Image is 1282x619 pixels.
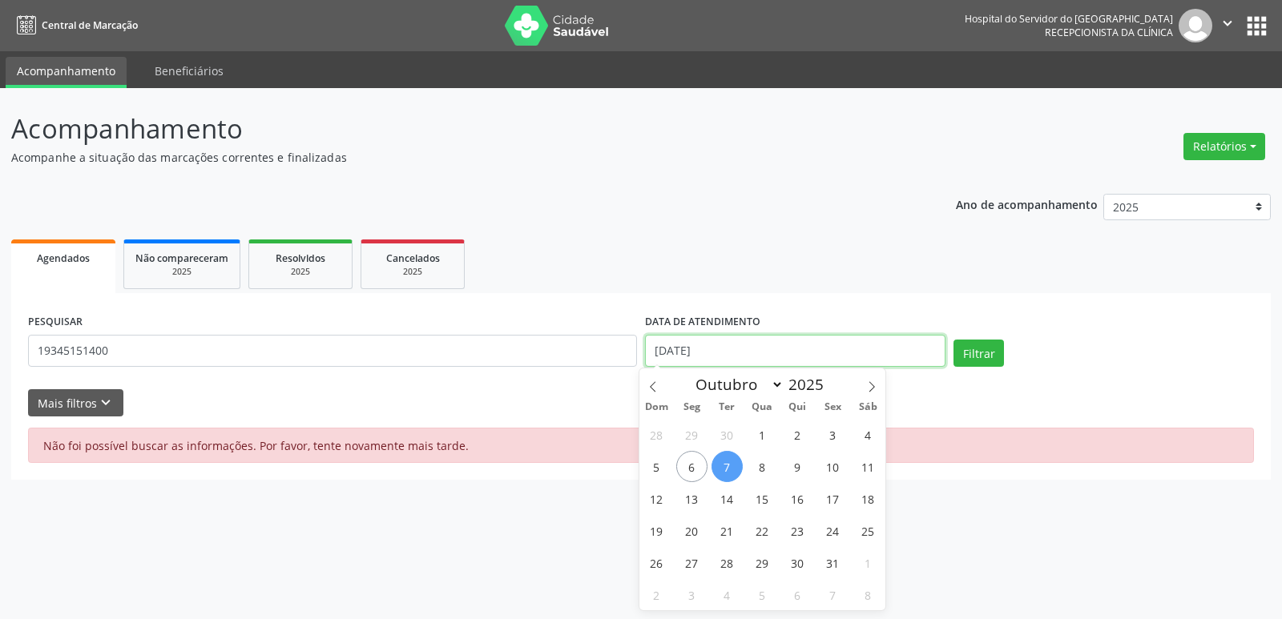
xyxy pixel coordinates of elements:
input: Selecione um intervalo [645,335,945,367]
span: Dom [639,402,675,412]
span: Outubro 10, 2025 [817,451,849,482]
span: Outubro 2, 2025 [782,419,813,450]
span: Outubro 5, 2025 [641,451,672,482]
span: Outubro 19, 2025 [641,515,672,546]
p: Acompanhe a situação das marcações correntes e finalizadas [11,149,893,166]
button:  [1212,9,1243,42]
span: Outubro 13, 2025 [676,483,708,514]
span: Qua [744,402,780,412]
span: Outubro 25, 2025 [853,515,884,546]
label: DATA DE ATENDIMENTO [645,310,760,335]
button: Mais filtroskeyboard_arrow_down [28,389,123,417]
span: Outubro 17, 2025 [817,483,849,514]
span: Novembro 2, 2025 [641,579,672,610]
span: Outubro 8, 2025 [747,451,778,482]
span: Setembro 28, 2025 [641,419,672,450]
button: apps [1243,12,1271,40]
span: Novembro 7, 2025 [817,579,849,610]
span: Outubro 6, 2025 [676,451,708,482]
span: Setembro 29, 2025 [676,419,708,450]
span: Novembro 4, 2025 [712,579,743,610]
span: Outubro 7, 2025 [712,451,743,482]
input: Nome, código do beneficiário ou CPF [28,335,637,367]
i:  [1219,14,1236,32]
span: Outubro 21, 2025 [712,515,743,546]
span: Outubro 4, 2025 [853,419,884,450]
button: Filtrar [953,340,1004,367]
a: Beneficiários [143,57,235,85]
label: PESQUISAR [28,310,83,335]
span: Ter [709,402,744,412]
span: Sex [815,402,850,412]
button: Relatórios [1183,133,1265,160]
span: Outubro 22, 2025 [747,515,778,546]
span: Setembro 30, 2025 [712,419,743,450]
span: Novembro 5, 2025 [747,579,778,610]
div: 2025 [135,266,228,278]
span: Outubro 23, 2025 [782,515,813,546]
input: Year [784,374,837,395]
span: Outubro 26, 2025 [641,547,672,578]
span: Qui [780,402,815,412]
span: Outubro 27, 2025 [676,547,708,578]
span: Central de Marcação [42,18,138,32]
span: Não compareceram [135,251,228,265]
span: Agendados [37,251,90,265]
span: Outubro 3, 2025 [817,419,849,450]
span: Outubro 28, 2025 [712,547,743,578]
span: Outubro 15, 2025 [747,483,778,514]
span: Sáb [850,402,885,412]
img: img [1179,9,1212,42]
span: Resolvidos [276,251,325,265]
div: Hospital do Servidor do [GEOGRAPHIC_DATA] [965,12,1173,26]
span: Novembro 3, 2025 [676,579,708,610]
span: Outubro 16, 2025 [782,483,813,514]
span: Outubro 12, 2025 [641,483,672,514]
span: Recepcionista da clínica [1045,26,1173,39]
p: Acompanhamento [11,109,893,149]
span: Outubro 31, 2025 [817,547,849,578]
div: 2025 [373,266,453,278]
div: Não foi possível buscar as informações. Por favor, tente novamente mais tarde. [28,428,1254,463]
span: Outubro 20, 2025 [676,515,708,546]
select: Month [688,373,784,396]
a: Acompanhamento [6,57,127,88]
span: Novembro 8, 2025 [853,579,884,610]
p: Ano de acompanhamento [956,194,1098,214]
span: Outubro 14, 2025 [712,483,743,514]
span: Outubro 9, 2025 [782,451,813,482]
span: Outubro 11, 2025 [853,451,884,482]
span: Outubro 30, 2025 [782,547,813,578]
div: 2025 [260,266,341,278]
span: Cancelados [386,251,440,265]
span: Novembro 6, 2025 [782,579,813,610]
i: keyboard_arrow_down [97,394,115,412]
span: Outubro 24, 2025 [817,515,849,546]
span: Outubro 29, 2025 [747,547,778,578]
span: Outubro 18, 2025 [853,483,884,514]
span: Novembro 1, 2025 [853,547,884,578]
span: Seg [674,402,709,412]
span: Outubro 1, 2025 [747,419,778,450]
a: Central de Marcação [11,12,138,38]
